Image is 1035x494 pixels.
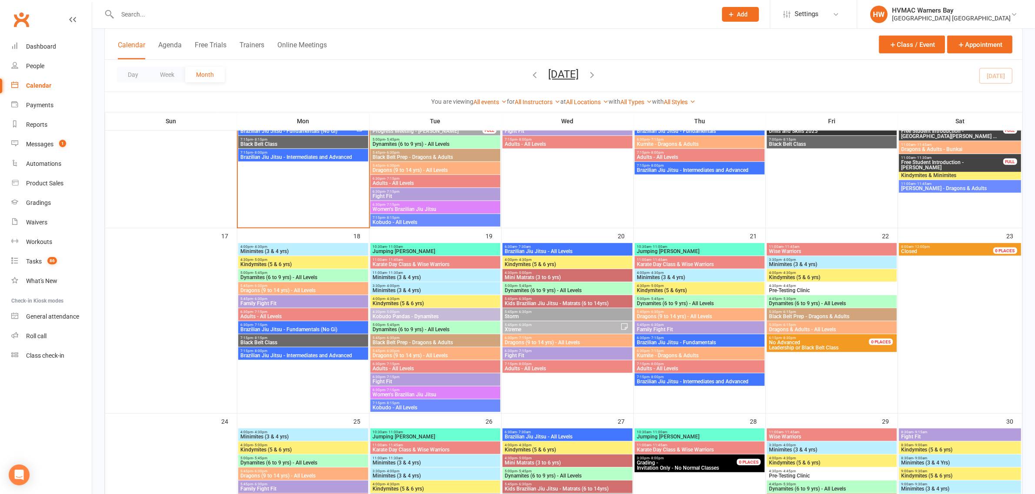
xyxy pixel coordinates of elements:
[372,245,499,249] span: 10:30am
[892,7,1011,14] div: HVMAC Warners Bay
[901,182,1019,186] span: 11:00am
[782,284,796,288] span: - 4:45pm
[115,8,711,20] input: Search...
[372,392,499,397] span: Women's Brazilian Jiu Jitsu
[372,366,499,371] span: Adults - All Levels
[11,115,92,135] a: Reports
[517,297,532,301] span: - 6:30pm
[26,82,51,89] div: Calendar
[240,340,366,345] span: Black Belt Class
[566,99,609,105] a: All Locations
[636,375,763,379] span: 7:15pm
[10,9,32,30] a: Clubworx
[240,249,366,254] span: Minimites (3 & 4 yrs)
[517,323,532,327] span: - 6:30pm
[26,313,79,320] div: General attendance
[649,349,664,353] span: - 7:15pm
[870,6,888,23] div: HW
[240,128,356,134] span: Brazilian Jiu Jitsu - Fundamentals (No Gi)
[769,142,895,147] span: Black Belt Class
[879,36,945,53] button: Class / Event
[372,401,499,405] span: 7:15pm
[504,314,631,319] span: Storm
[372,128,483,134] span: Progress Meeting - [PERSON_NAME]
[504,128,631,134] span: Fight Fit
[649,284,664,288] span: - 5:00pm
[372,379,499,384] span: Fight Fit
[651,258,667,262] span: - 11:45am
[782,297,796,301] span: - 5:30pm
[515,99,561,105] a: All Instructors
[9,464,30,485] div: Open Intercom Messenger
[118,41,145,59] button: Calendar
[11,174,92,193] a: Product Sales
[253,258,267,262] span: - 5:00pm
[649,310,664,314] span: - 6:30pm
[769,271,895,275] span: 4:00pm
[517,271,532,275] span: - 5:00pm
[913,245,930,249] span: - 12:00pm
[636,249,763,254] span: Jumping [PERSON_NAME]
[353,414,369,428] div: 25
[504,275,631,280] span: Mini Matrats (3 to 6 yrs)
[901,156,1003,160] span: 11:00am
[901,173,1019,178] span: Kindymites & Minimites
[504,366,631,371] span: Adults - All Levels
[240,323,366,327] span: 6:30pm
[372,271,499,275] span: 11:00am
[504,323,620,327] span: 5:45pm
[240,262,366,267] span: Kindymites (5 & 6 yrs)
[769,245,895,249] span: 11:00am
[504,245,631,249] span: 6:30am
[385,138,399,142] span: - 5:45pm
[26,121,47,128] div: Reports
[766,112,898,130] th: Fri
[649,151,664,155] span: - 8:00pm
[240,138,366,142] span: 7:15pm
[385,362,399,366] span: - 7:15pm
[221,414,237,428] div: 24
[636,327,763,332] span: Family Fight Fit
[26,141,53,148] div: Messages
[618,228,633,243] div: 20
[782,271,796,275] span: - 4:30pm
[750,228,765,243] div: 21
[26,199,51,206] div: Gradings
[385,388,399,392] span: - 7:15pm
[26,238,52,245] div: Workouts
[795,4,819,24] span: Settings
[901,147,1019,152] span: Dragons & Adults - Bunkai
[253,323,267,327] span: - 7:15pm
[11,213,92,232] a: Waivers
[372,310,499,314] span: 4:30pm
[901,128,1003,139] span: Free Student Introduction - [GEOGRAPHIC_DATA][PERSON_NAME] ...
[769,138,895,142] span: 7:00pm
[636,164,763,168] span: 7:15pm
[898,112,1022,130] th: Sat
[504,284,631,288] span: 5:00pm
[372,405,499,410] span: Kobudo - All Levels
[901,186,1019,191] span: [PERSON_NAME] - Dragons & Adults
[240,336,366,340] span: 7:15pm
[517,362,532,366] span: - 8:00pm
[636,155,763,160] span: Adults - All Levels
[649,375,664,379] span: - 8:00pm
[372,177,499,181] span: 6:30pm
[636,366,763,371] span: Adults - All Levels
[372,336,499,340] span: 5:45pm
[372,155,499,160] span: Black Belt Prep - Dragons & Adults
[59,140,66,147] span: 1
[11,193,92,213] a: Gradings
[634,112,766,130] th: Thu
[483,127,496,134] div: FULL
[649,336,664,340] span: - 7:15pm
[882,228,898,243] div: 22
[769,340,879,350] span: Leadership or Black Belt Class
[1006,228,1022,243] div: 23
[26,160,61,167] div: Automations
[369,112,502,130] th: Tue
[240,327,366,332] span: Brazilian Jiu Jitsu - Fundamentals (No Gi)
[636,349,763,353] span: 6:30pm
[385,284,399,288] span: - 4:00pm
[504,142,631,147] span: Adults - All Levels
